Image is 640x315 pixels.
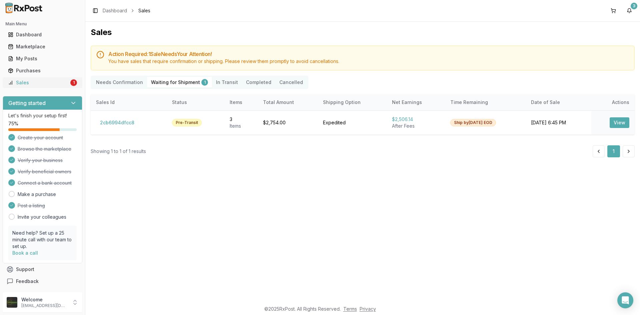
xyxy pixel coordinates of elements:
[8,79,69,86] div: Sales
[3,3,45,13] img: RxPost Logo
[138,7,150,14] span: Sales
[3,263,82,275] button: Support
[445,94,526,110] th: Time Remaining
[617,292,633,308] div: Open Intercom Messenger
[91,148,146,155] div: Showing 1 to 1 of 1 results
[607,145,620,157] button: 1
[258,94,317,110] th: Total Amount
[450,119,496,126] div: Ship by [DATE] EOD
[8,31,77,38] div: Dashboard
[360,306,376,312] a: Privacy
[5,77,80,89] a: Sales1
[318,94,387,110] th: Shipping Option
[7,297,17,308] img: User avatar
[12,250,38,256] a: Book a call
[8,67,77,74] div: Purchases
[201,79,208,86] div: 1
[103,7,127,14] a: Dashboard
[92,77,147,88] button: Needs Confirmation
[387,94,445,110] th: Net Earnings
[91,27,635,38] h1: Sales
[591,94,635,110] th: Actions
[147,77,212,88] button: Waiting for Shipment
[343,306,357,312] a: Terms
[18,134,63,141] span: Create your account
[8,120,18,127] span: 75 %
[610,117,629,128] button: View
[18,157,63,164] span: Verify your business
[108,51,629,57] h5: Action Required: 1 Sale Need s Your Attention!
[8,43,77,50] div: Marketplace
[21,303,68,308] p: [EMAIL_ADDRESS][DOMAIN_NAME]
[18,191,56,198] a: Make a purchase
[3,65,82,76] button: Purchases
[5,29,80,41] a: Dashboard
[323,119,382,126] div: Expedited
[263,119,312,126] div: $2,754.00
[8,99,46,107] h3: Getting started
[224,94,258,110] th: Items
[18,180,72,186] span: Connect a bank account
[5,41,80,53] a: Marketplace
[3,29,82,40] button: Dashboard
[172,119,202,126] div: Pre-Transit
[5,53,80,65] a: My Posts
[96,117,138,128] button: 2cb6994dfcc8
[624,5,635,16] button: 3
[392,116,440,123] div: $2,506.14
[16,278,39,285] span: Feedback
[275,77,307,88] button: Cancelled
[8,112,77,119] p: Let's finish your setup first!
[230,116,252,123] div: 3
[3,53,82,64] button: My Posts
[167,94,224,110] th: Status
[18,168,71,175] span: Verify beneficial owners
[5,65,80,77] a: Purchases
[8,55,77,62] div: My Posts
[531,119,586,126] div: [DATE] 6:45 PM
[212,77,242,88] button: In Transit
[12,230,73,250] p: Need help? Set up a 25 minute call with our team to set up.
[3,77,82,88] button: Sales1
[103,7,150,14] nav: breadcrumb
[3,41,82,52] button: Marketplace
[18,146,71,152] span: Browse the marketplace
[5,21,80,27] h2: Main Menu
[21,296,68,303] p: Welcome
[18,202,45,209] span: Post a listing
[392,123,440,129] div: After Fees
[242,77,275,88] button: Completed
[230,123,252,129] div: Item s
[18,214,66,220] a: Invite your colleagues
[91,94,167,110] th: Sales Id
[108,58,629,65] div: You have sales that require confirmation or shipping. Please review them promptly to avoid cancel...
[526,94,591,110] th: Date of Sale
[3,275,82,287] button: Feedback
[70,79,77,86] div: 1
[631,3,637,9] div: 3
